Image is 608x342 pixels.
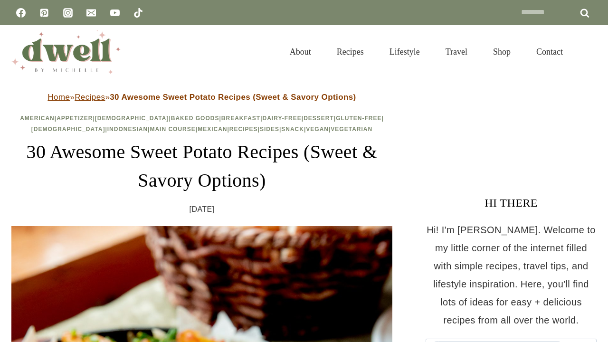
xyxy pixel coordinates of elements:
a: Breakfast [221,115,260,122]
a: Baked Goods [171,115,219,122]
a: Vegan [306,126,329,133]
a: [DEMOGRAPHIC_DATA] [95,115,169,122]
span: » » [47,93,356,102]
a: Shop [480,35,523,68]
a: Email [82,3,101,22]
h1: 30 Awesome Sweet Potato Recipes (Sweet & Savory Options) [11,138,392,195]
nav: Primary Navigation [277,35,576,68]
a: Main Course [150,126,195,133]
a: Lifestyle [377,35,433,68]
img: DWELL by michelle [11,30,121,74]
a: Sides [260,126,279,133]
a: YouTube [105,3,124,22]
a: Home [47,93,70,102]
a: Gluten-Free [336,115,381,122]
a: Recipes [75,93,105,102]
a: Instagram [58,3,77,22]
h3: HI THERE [426,194,597,211]
a: Travel [433,35,480,68]
a: Dairy-Free [263,115,302,122]
a: About [277,35,324,68]
a: Indonesian [107,126,148,133]
a: Mexican [198,126,227,133]
time: [DATE] [190,202,215,217]
a: Pinterest [35,3,54,22]
strong: 30 Awesome Sweet Potato Recipes (Sweet & Savory Options) [110,93,356,102]
p: Hi! I'm [PERSON_NAME]. Welcome to my little corner of the internet filled with simple recipes, tr... [426,221,597,329]
a: Vegetarian [331,126,372,133]
a: Recipes [229,126,258,133]
a: Appetizer [57,115,93,122]
a: Recipes [324,35,377,68]
a: Facebook [11,3,30,22]
a: [DEMOGRAPHIC_DATA] [31,126,105,133]
a: TikTok [129,3,148,22]
button: View Search Form [580,44,597,60]
a: Dessert [304,115,334,122]
a: Contact [523,35,576,68]
a: Snack [281,126,304,133]
a: American [20,115,55,122]
span: | | | | | | | | | | | | | | | | [20,115,384,133]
